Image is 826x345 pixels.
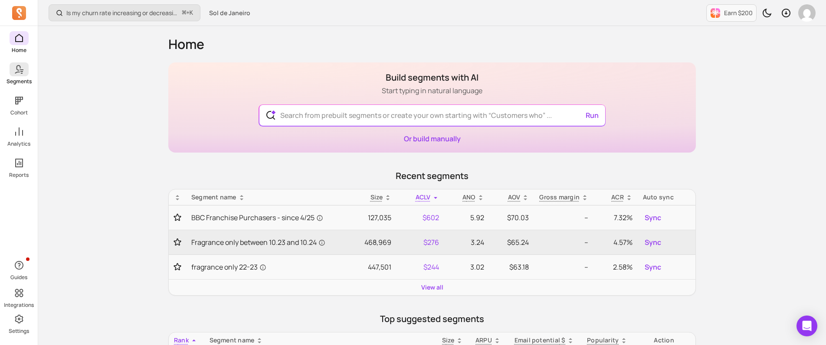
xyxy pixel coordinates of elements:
p: 127,035 [349,212,391,223]
span: Rank [174,336,189,344]
p: Start typing in natural language [382,85,482,96]
input: Search from prebuilt segments or create your own starting with “Customers who” ... [273,105,591,126]
p: $276 [402,237,439,247]
p: -- [539,262,588,272]
kbd: K [190,10,193,16]
p: Segments [7,78,32,85]
span: Sol de Janeiro [209,9,250,17]
span: + [182,8,193,17]
p: Top suggested segments [168,313,696,325]
span: ANO [462,193,475,201]
div: Segment name [210,336,429,345]
p: Earn $200 [724,9,753,17]
a: View all [421,283,443,292]
p: $63.18 [495,262,529,272]
p: Home [12,47,26,54]
h1: Build segments with AI [382,72,482,84]
p: Reports [9,172,29,179]
div: Action [638,336,690,345]
button: Toggle favorite [174,213,181,222]
p: 4.57% [599,237,633,247]
p: Recent segments [168,170,696,182]
p: 447,501 [349,262,391,272]
button: Run [582,107,602,124]
p: 3.24 [449,237,484,247]
h1: Home [168,36,696,52]
button: Is my churn rate increasing or decreasing?⌘+K [49,4,200,21]
p: $602 [402,212,439,223]
img: avatar [798,4,816,22]
a: BBC Franchise Purchasers - since 4/25 [191,212,339,223]
div: Auto sync [643,193,690,202]
p: Analytics [7,140,30,147]
button: Sync [643,260,663,274]
p: 3.02 [449,262,484,272]
p: Settings [9,328,29,335]
span: BBC Franchise Purchasers - since 4/25 [191,212,323,223]
p: Cohort [10,109,28,116]
button: Earn $200 [706,4,757,22]
a: Fragrance only between 10.23 and 10.24 [191,237,339,247]
p: -- [539,212,588,223]
div: Segment name [191,193,339,202]
a: Or build manually [404,134,461,143]
button: Sync [643,211,663,225]
p: 2.58% [599,262,633,272]
span: Sync [645,237,661,247]
span: Size [442,336,454,344]
p: $65.24 [495,237,529,247]
p: Integrations [4,302,34,309]
button: Toggle favorite [174,238,181,247]
p: ARPU [475,336,492,345]
p: 5.92 [449,212,484,223]
p: AOV [508,193,521,202]
span: ACLV [416,193,431,201]
button: Toggle favorite [174,263,181,271]
a: fragrance only 22-23 [191,262,339,272]
kbd: ⌘ [182,8,187,19]
div: Open Intercom Messenger [796,316,817,336]
button: Guides [10,257,29,283]
span: Size [370,193,383,201]
p: $244 [402,262,439,272]
p: Email potential $ [515,336,566,345]
p: 7.32% [599,212,633,223]
p: Gross margin [539,193,580,202]
p: Guides [10,274,27,281]
span: Sync [645,262,661,272]
span: fragrance only 22-23 [191,262,266,272]
button: Sync [643,235,663,249]
p: Is my churn rate increasing or decreasing? [66,9,179,17]
p: 468,969 [349,237,391,247]
p: ACR [611,193,624,202]
span: Sync [645,212,661,223]
p: $70.03 [495,212,529,223]
button: Toggle dark mode [758,4,776,22]
span: Fragrance only between 10.23 and 10.24 [191,237,325,247]
p: Popularity [587,336,619,345]
p: -- [539,237,588,247]
button: Sol de Janeiro [204,5,256,21]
